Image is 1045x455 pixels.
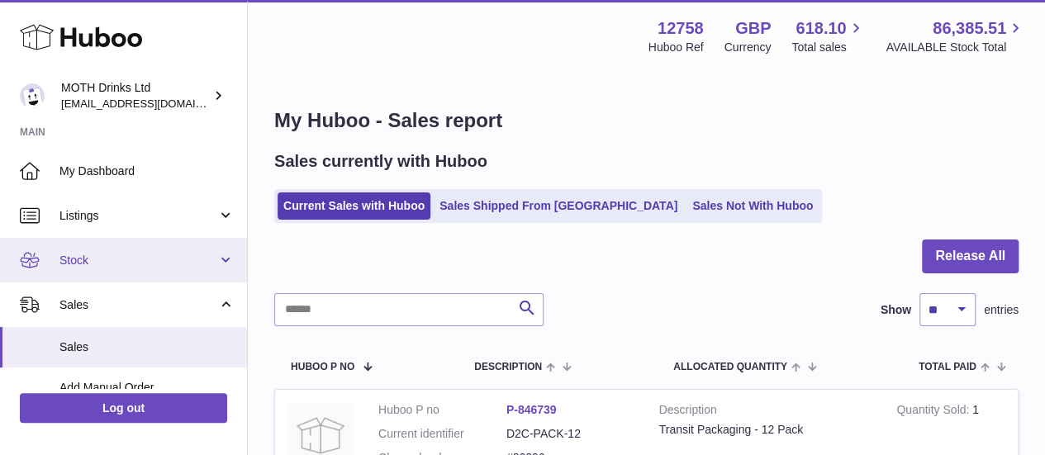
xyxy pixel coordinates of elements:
span: Description [474,362,542,372]
span: Sales [59,339,235,355]
strong: Quantity Sold [896,403,972,420]
img: orders@mothdrinks.com [20,83,45,108]
a: 618.10 Total sales [791,17,865,55]
label: Show [881,302,911,318]
span: entries [984,302,1019,318]
a: P-846739 [506,403,557,416]
strong: GBP [735,17,771,40]
div: Huboo Ref [648,40,704,55]
div: Currency [724,40,772,55]
span: Sales [59,297,217,313]
strong: 12758 [658,17,704,40]
span: 86,385.51 [933,17,1006,40]
span: Total paid [919,362,976,372]
h2: Sales currently with Huboo [274,150,487,173]
dt: Current identifier [378,426,506,442]
span: Huboo P no [291,362,354,372]
span: [EMAIL_ADDRESS][DOMAIN_NAME] [61,97,243,110]
span: 618.10 [796,17,846,40]
dd: D2C-PACK-12 [506,426,634,442]
dt: Huboo P no [378,402,506,418]
button: Release All [922,239,1019,273]
span: Listings [59,208,217,224]
span: Add Manual Order [59,380,235,396]
h1: My Huboo - Sales report [274,107,1019,134]
div: MOTH Drinks Ltd [61,80,210,111]
span: ALLOCATED Quantity [673,362,787,372]
div: Transit Packaging - 12 Pack [659,422,872,438]
a: Sales Shipped From [GEOGRAPHIC_DATA] [434,192,683,220]
a: 86,385.51 AVAILABLE Stock Total [886,17,1025,55]
strong: Description [659,402,872,422]
span: AVAILABLE Stock Total [886,40,1025,55]
a: Log out [20,393,227,423]
a: Sales Not With Huboo [686,192,819,220]
span: Stock [59,253,217,268]
a: Current Sales with Huboo [278,192,430,220]
span: My Dashboard [59,164,235,179]
span: Total sales [791,40,865,55]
